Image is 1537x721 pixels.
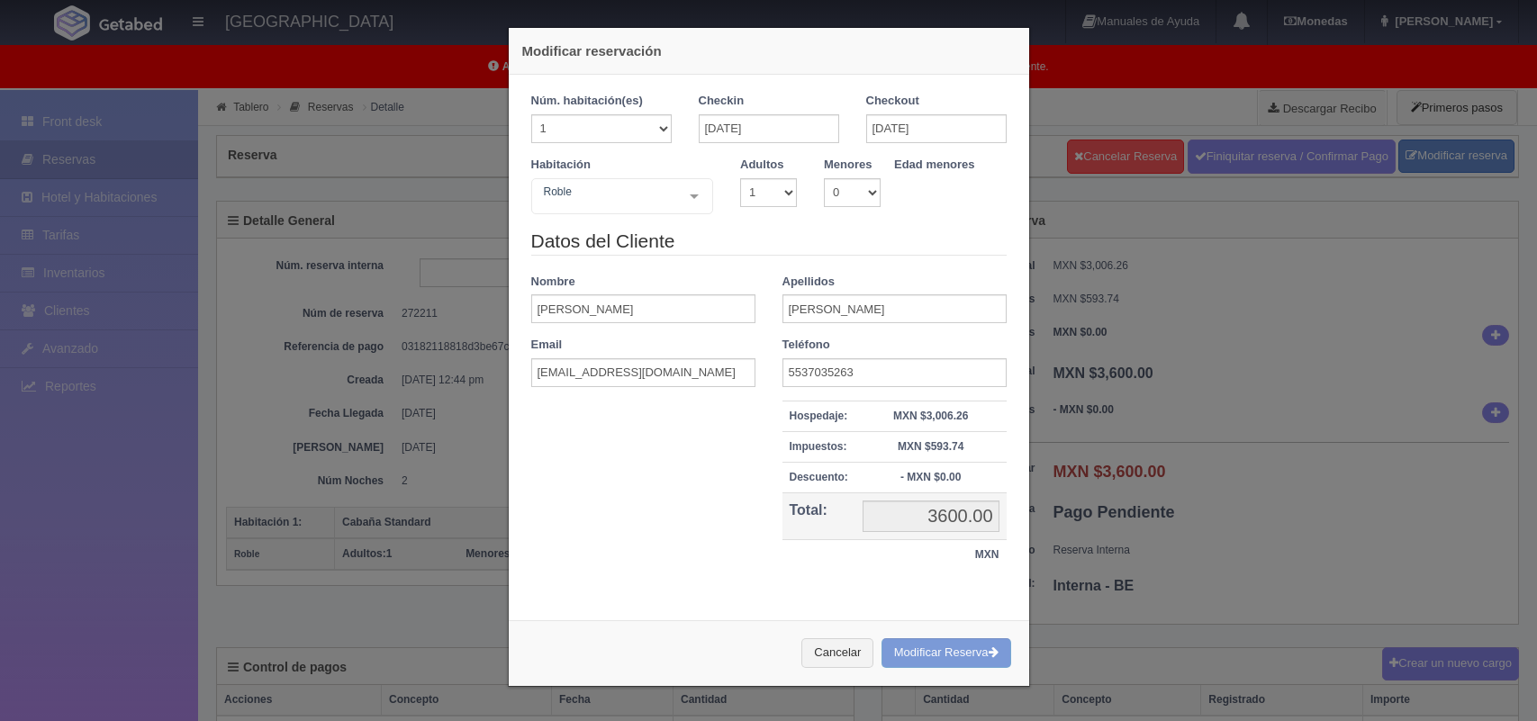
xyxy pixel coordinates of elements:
[824,157,872,174] label: Menores
[531,157,591,174] label: Habitación
[782,462,855,492] th: Descuento:
[782,431,855,462] th: Impuestos:
[782,493,855,540] th: Total:
[531,274,575,291] label: Nombre
[699,114,839,143] input: DD-MM-AAAA
[894,157,975,174] label: Edad menores
[531,228,1007,256] legend: Datos del Cliente
[782,274,836,291] label: Apellidos
[866,114,1007,143] input: DD-MM-AAAA
[898,440,963,453] strong: MXN $593.74
[975,548,999,561] strong: MXN
[893,410,968,422] strong: MXN $3,006.26
[531,93,643,110] label: Núm. habitación(es)
[900,471,961,483] strong: - MXN $0.00
[522,41,1016,60] h4: Modificar reservación
[782,401,855,431] th: Hospedaje:
[539,183,550,212] input: Seleccionar hab.
[539,183,677,201] span: Roble
[866,93,919,110] label: Checkout
[782,337,830,354] label: Teléfono
[699,93,745,110] label: Checkin
[531,337,563,354] label: Email
[801,638,873,668] button: Cancelar
[740,157,783,174] label: Adultos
